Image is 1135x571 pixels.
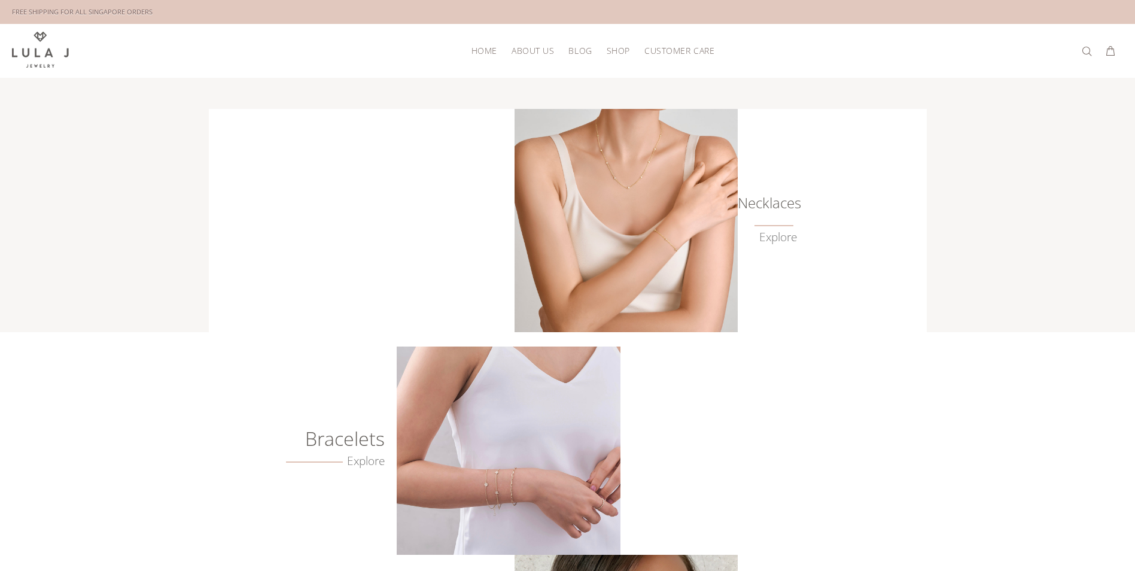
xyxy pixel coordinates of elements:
span: Blog [568,46,592,55]
a: Shop [600,41,637,60]
a: Customer Care [637,41,714,60]
a: Explore [286,454,385,468]
img: Crafted Gold Bracelets from Lula J Jewelry [397,347,620,555]
span: HOME [471,46,497,55]
span: Shop [607,46,630,55]
a: HOME [464,41,504,60]
span: About Us [512,46,554,55]
span: Customer Care [644,46,714,55]
h6: Necklaces [737,197,797,209]
a: Explore [759,230,797,244]
h6: Bracelets [249,433,385,445]
a: About Us [504,41,561,60]
div: FREE SHIPPING FOR ALL SINGAPORE ORDERS [12,5,153,19]
img: Lula J Gold Necklaces Collection [515,109,738,332]
a: Blog [561,41,599,60]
